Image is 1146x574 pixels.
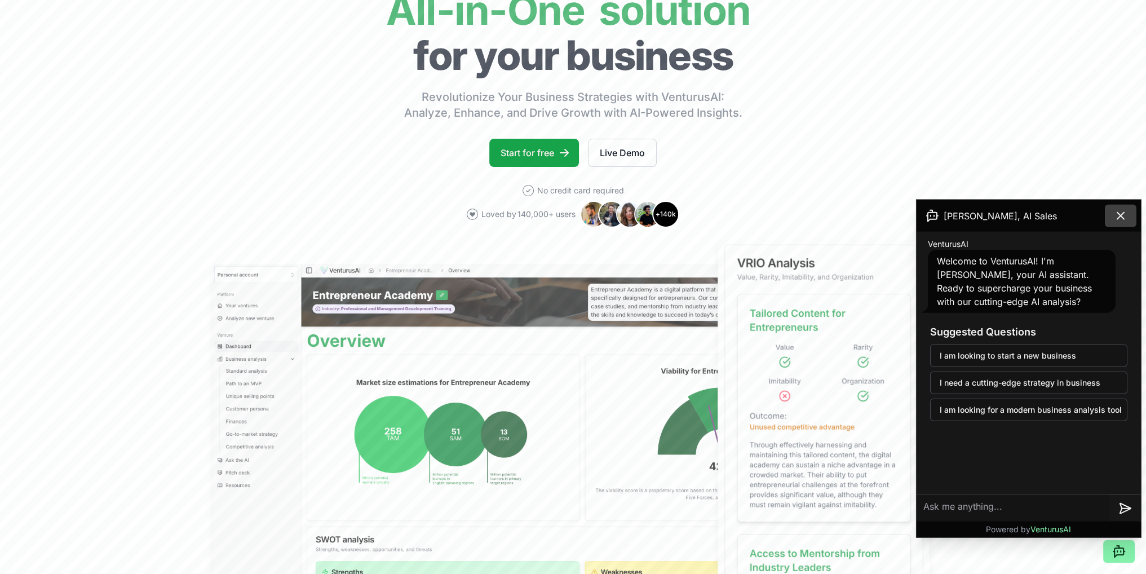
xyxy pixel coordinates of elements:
img: Avatar 1 [580,201,607,228]
span: Welcome to VenturusAI! I'm [PERSON_NAME], your AI assistant. Ready to supercharge your business w... [937,255,1092,307]
img: Avatar 3 [616,201,643,228]
span: [PERSON_NAME], AI Sales [944,209,1057,223]
img: Avatar 4 [634,201,661,228]
button: I am looking to start a new business [930,345,1127,367]
a: Live Demo [588,139,657,167]
p: Powered by [986,524,1071,535]
h3: Suggested Questions [930,324,1127,340]
button: I am looking for a modern business analysis tool [930,399,1127,421]
button: I need a cutting-edge strategy in business [930,372,1127,394]
span: VenturusAI [928,239,968,250]
a: Start for free [489,139,579,167]
img: Avatar 2 [598,201,625,228]
span: VenturusAI [1030,524,1071,534]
